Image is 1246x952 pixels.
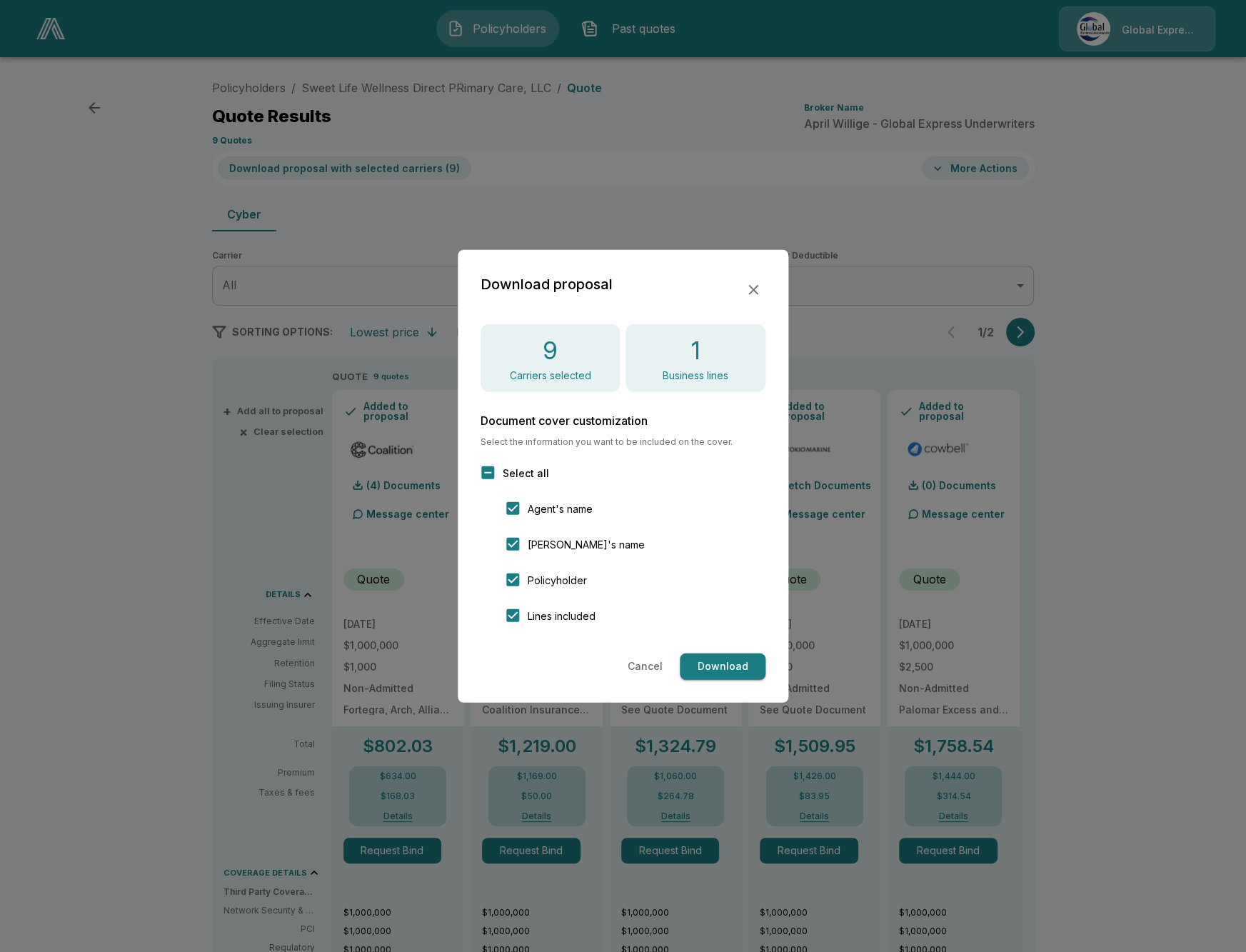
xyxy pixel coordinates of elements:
span: Select the information you want to be included on the cover. [481,438,766,446]
h4: 1 [690,335,700,365]
span: Lines included [528,608,596,623]
button: Cancel [622,653,668,680]
span: Policyholder [528,573,587,588]
button: Download [680,653,765,680]
span: [PERSON_NAME]'s name [528,537,645,552]
h4: 9 [543,335,558,365]
p: Carriers selected [510,371,591,381]
p: Business lines [663,371,728,381]
span: Agent's name [528,501,593,516]
h2: Download proposal [481,272,613,295]
h6: Document cover customization [481,415,766,426]
span: Select all [503,466,549,481]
